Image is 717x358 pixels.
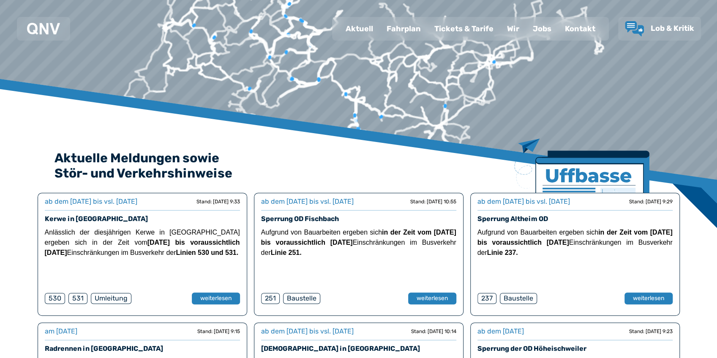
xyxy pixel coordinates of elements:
[27,20,60,37] a: QNV Logo
[477,326,524,336] div: ab dem [DATE]
[261,215,339,223] a: Sperrung OD Fischbach
[45,326,77,336] div: am [DATE]
[624,292,673,304] button: weiterlesen
[68,293,87,304] div: 531
[629,328,673,335] div: Stand: [DATE] 9:23
[261,197,354,207] div: ab dem [DATE] bis vsl. [DATE]
[45,215,148,223] a: Kerwe in [GEOGRAPHIC_DATA]
[558,18,602,40] a: Kontakt
[410,198,456,205] div: Stand: [DATE] 10:55
[339,18,380,40] a: Aktuell
[514,139,649,244] img: Zeitung mit Titel Uffbase
[629,198,673,205] div: Stand: [DATE] 9:29
[380,18,428,40] a: Fahrplan
[196,198,240,205] div: Stand: [DATE] 9:33
[477,293,496,304] div: 237
[625,21,694,36] a: Lob & Kritik
[411,328,456,335] div: Stand: [DATE] 10:14
[192,292,240,304] button: weiterlesen
[477,197,570,207] div: ab dem [DATE] bis vsl. [DATE]
[45,229,240,256] span: Anlässlich der diesjährigen Kerwe in [GEOGRAPHIC_DATA] ergeben sich in der Zeit vom Einschränkung...
[261,326,354,336] div: ab dem [DATE] bis vsl. [DATE]
[45,197,137,207] div: ab dem [DATE] bis vsl. [DATE]
[261,344,420,353] a: [DEMOGRAPHIC_DATA] in [GEOGRAPHIC_DATA]
[526,18,558,40] a: Jobs
[477,229,673,256] span: Aufgrund von Bauarbeiten ergeben sich Einschränkungen im Busverkehr der
[91,293,131,304] div: Umleitung
[408,292,456,304] button: weiterlesen
[487,249,518,256] strong: Linie 237.
[27,23,60,35] img: QNV Logo
[261,293,280,304] div: 251
[477,229,673,246] strong: in der Zeit vom [DATE] bis voraussichtlich [DATE]
[45,293,65,304] div: 530
[477,344,586,353] a: Sperrung der OD Höheischweiler
[500,293,537,304] div: Baustelle
[271,249,302,256] strong: Linie 251.
[261,229,456,246] strong: in der Zeit vom [DATE] bis voraussichtlich [DATE]
[261,229,456,256] span: Aufgrund von Bauarbeiten ergeben sich Einschränkungen im Busverkehr der
[55,150,663,181] h2: Aktuelle Meldungen sowie Stör- und Verkehrshinweise
[197,328,240,335] div: Stand: [DATE] 9:15
[477,215,548,223] a: Sperrung Altheim OD
[45,344,163,353] a: Radrennen in [GEOGRAPHIC_DATA]
[428,18,500,40] a: Tickets & Tarife
[176,249,238,256] strong: Linien 530 und 531.
[45,239,240,256] strong: [DATE] bis voraussichtlich [DATE]
[283,293,320,304] div: Baustelle
[500,18,526,40] a: Wir
[651,24,694,33] span: Lob & Kritik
